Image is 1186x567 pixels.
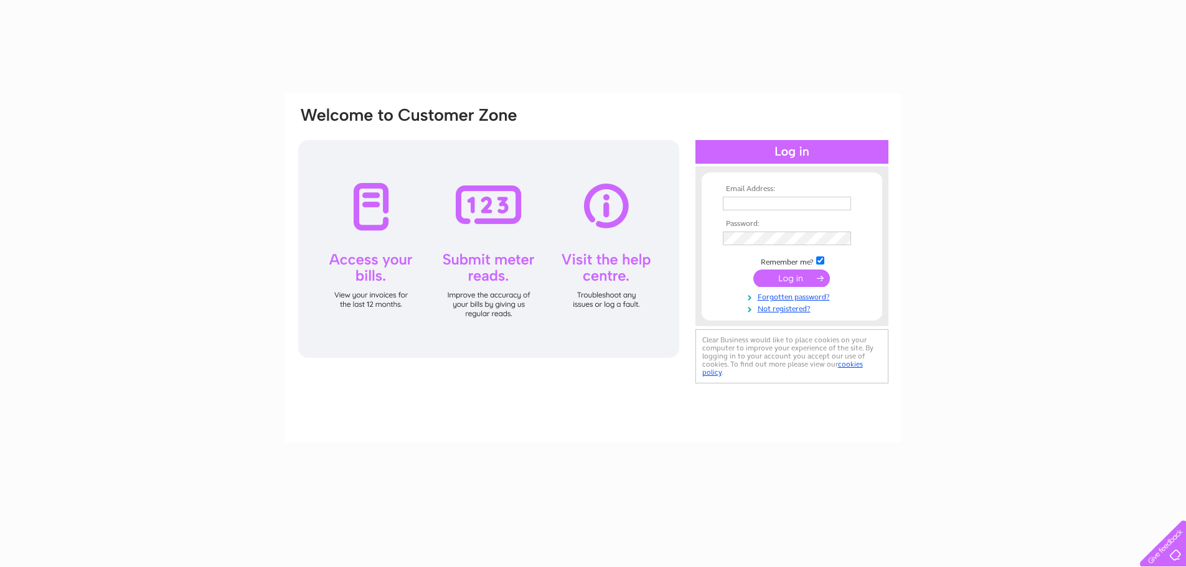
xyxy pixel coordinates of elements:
input: Submit [753,269,830,287]
a: Not registered? [723,302,864,314]
th: Password: [720,220,864,228]
a: cookies policy [702,360,863,377]
div: Clear Business would like to place cookies on your computer to improve your experience of the sit... [695,329,888,383]
a: Forgotten password? [723,290,864,302]
td: Remember me? [720,255,864,267]
th: Email Address: [720,185,864,194]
